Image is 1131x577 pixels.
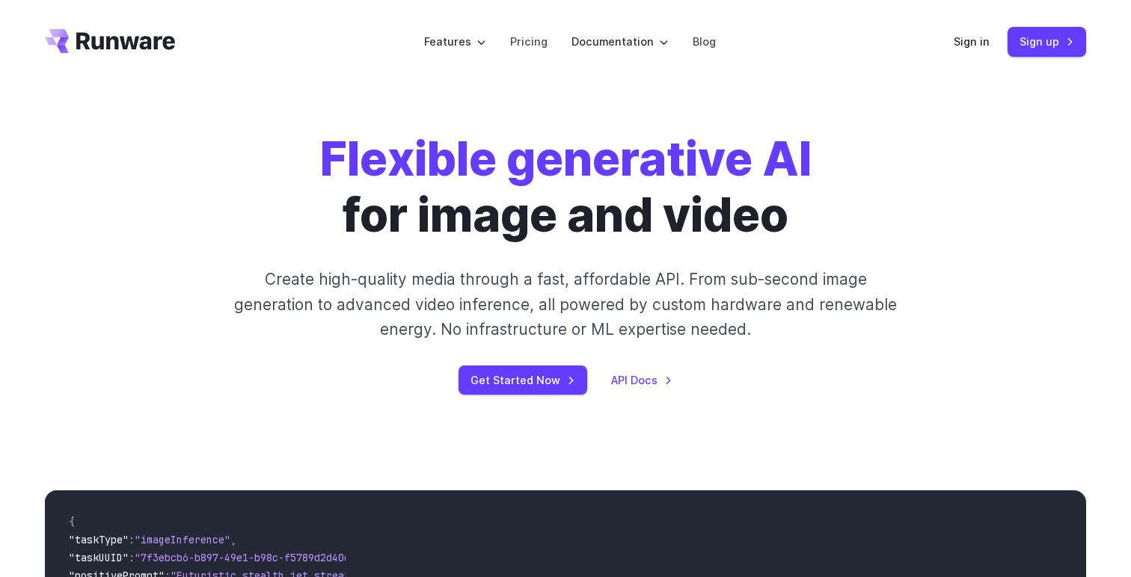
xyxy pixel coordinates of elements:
[459,365,587,395] a: Get Started Now
[320,131,812,187] strong: Flexible generative AI
[611,371,672,389] a: API Docs
[135,551,362,564] span: "7f3ebcb6-b897-49e1-b98c-f5789d2d40d7"
[45,29,175,53] a: Go to /
[954,33,990,50] a: Sign in
[571,33,669,50] label: Documentation
[693,33,716,50] a: Blog
[69,515,75,528] span: {
[69,551,129,564] span: "taskUUID"
[135,533,230,546] span: "imageInference"
[1008,27,1086,56] a: Sign up
[233,267,899,342] p: Create high-quality media through a fast, affordable API. From sub-second image generation to adv...
[129,533,135,546] span: :
[69,533,129,546] span: "taskType"
[230,533,236,546] span: ,
[320,132,812,243] h1: for image and video
[129,551,135,564] span: :
[510,33,548,50] a: Pricing
[424,33,486,50] label: Features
